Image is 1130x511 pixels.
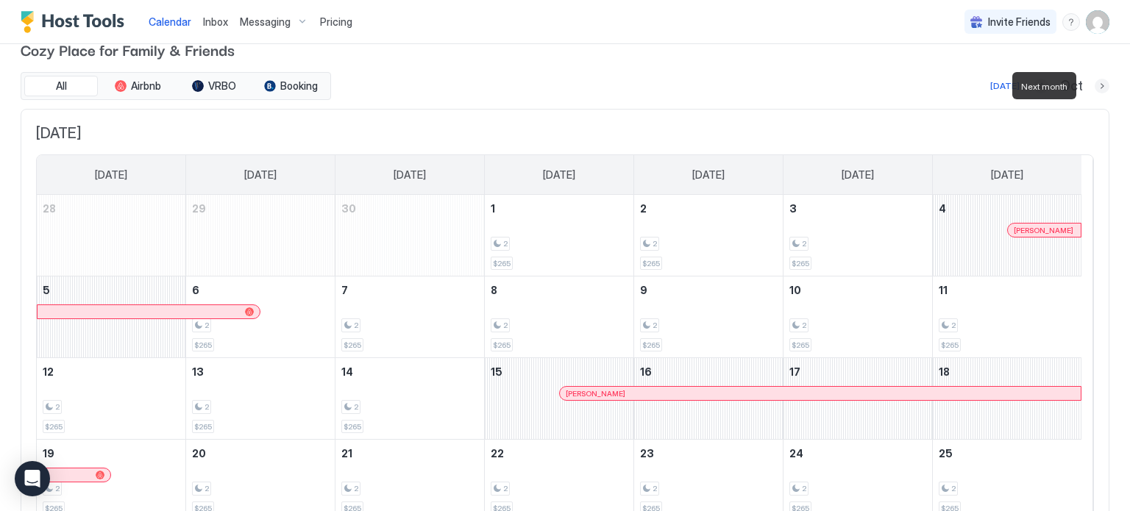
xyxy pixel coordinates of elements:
[493,340,511,350] span: $265
[939,365,950,378] span: 18
[344,422,361,432] span: $265
[491,365,502,378] span: 15
[493,259,511,268] span: $265
[335,358,485,440] td: October 14, 2025
[354,402,358,412] span: 2
[566,389,625,399] span: [PERSON_NAME]
[653,239,657,249] span: 2
[932,358,1081,440] td: October 18, 2025
[789,447,803,460] span: 24
[320,15,352,29] span: Pricing
[485,276,634,358] td: October 8, 2025
[149,15,191,28] span: Calendar
[354,484,358,493] span: 2
[203,15,228,28] span: Inbox
[95,168,127,182] span: [DATE]
[1021,81,1067,92] span: Next month
[230,155,291,195] a: Monday
[988,77,1022,95] button: [DATE]
[939,284,948,296] span: 11
[354,321,358,330] span: 2
[802,321,806,330] span: 2
[988,15,1051,29] span: Invite Friends
[640,284,647,296] span: 9
[491,202,495,215] span: 1
[335,276,484,304] a: October 7, 2025
[653,321,657,330] span: 2
[341,284,348,296] span: 7
[932,195,1081,276] td: October 4, 2025
[1014,226,1075,235] div: [PERSON_NAME]
[15,461,50,496] div: Open Intercom Messenger
[485,358,634,440] td: October 15, 2025
[55,402,60,412] span: 2
[642,259,660,268] span: $265
[205,484,209,493] span: 2
[789,365,800,378] span: 17
[932,276,1081,358] td: October 11, 2025
[37,358,185,385] a: October 12, 2025
[1014,226,1073,235] span: [PERSON_NAME]
[633,358,783,440] td: October 16, 2025
[827,155,889,195] a: Friday
[203,14,228,29] a: Inbox
[192,284,199,296] span: 6
[842,168,874,182] span: [DATE]
[244,168,277,182] span: [DATE]
[335,276,485,358] td: October 7, 2025
[335,440,484,467] a: October 21, 2025
[341,447,352,460] span: 21
[789,202,797,215] span: 3
[802,239,806,249] span: 2
[21,38,1109,60] span: Cozy Place for Family & Friends
[43,365,54,378] span: 12
[37,276,185,304] a: October 5, 2025
[783,276,932,358] td: October 10, 2025
[792,259,809,268] span: $265
[503,239,508,249] span: 2
[208,79,236,93] span: VRBO
[485,440,633,467] a: October 22, 2025
[186,276,335,304] a: October 6, 2025
[939,447,953,460] span: 25
[280,79,318,93] span: Booking
[254,76,327,96] button: Booking
[177,76,251,96] button: VRBO
[186,195,335,276] td: September 29, 2025
[43,284,50,296] span: 5
[205,321,209,330] span: 2
[21,11,131,33] div: Host Tools Logo
[37,440,185,467] a: October 19, 2025
[341,365,353,378] span: 14
[933,358,1081,385] a: October 18, 2025
[933,195,1081,222] a: October 4, 2025
[37,358,186,440] td: October 12, 2025
[379,155,441,195] a: Tuesday
[341,202,356,215] span: 30
[503,321,508,330] span: 2
[692,168,725,182] span: [DATE]
[491,447,504,460] span: 22
[792,340,809,350] span: $265
[491,284,497,296] span: 8
[37,195,186,276] td: September 28, 2025
[640,365,652,378] span: 16
[543,168,575,182] span: [DATE]
[192,202,206,215] span: 29
[634,440,783,467] a: October 23, 2025
[335,195,484,222] a: September 30, 2025
[783,195,932,276] td: October 3, 2025
[80,155,142,195] a: Sunday
[43,447,54,460] span: 19
[640,202,647,215] span: 2
[789,284,801,296] span: 10
[634,358,783,385] a: October 16, 2025
[951,484,956,493] span: 2
[43,202,56,215] span: 28
[783,358,932,385] a: October 17, 2025
[186,276,335,358] td: October 6, 2025
[783,440,932,467] a: October 24, 2025
[56,79,67,93] span: All
[633,195,783,276] td: October 2, 2025
[1095,79,1109,93] button: Next month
